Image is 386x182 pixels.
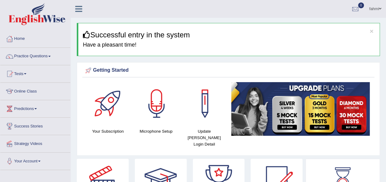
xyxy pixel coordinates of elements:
button: × [370,28,373,34]
h4: Have a pleasant time! [83,42,375,48]
img: small5.jpg [231,82,370,135]
span: 0 [358,2,364,8]
a: Your Account [0,153,70,168]
a: Success Stories [0,118,70,133]
a: Predictions [0,100,70,116]
h3: Successful entry in the system [83,31,375,39]
div: Getting Started [84,66,373,75]
a: Practice Questions [0,48,70,63]
a: Strategy Videos [0,135,70,150]
a: Tests [0,65,70,81]
a: Online Class [0,83,70,98]
h4: Microphone Setup [135,128,177,135]
h4: Update [PERSON_NAME] Login Detail [183,128,225,147]
h4: Your Subscription [87,128,129,135]
a: Home [0,30,70,46]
